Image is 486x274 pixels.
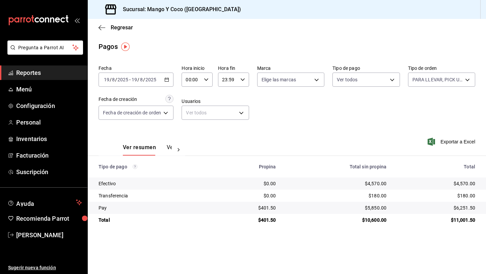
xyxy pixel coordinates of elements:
[143,77,145,82] span: /
[16,151,82,160] span: Facturación
[137,77,139,82] span: /
[111,24,133,31] span: Regresar
[429,138,475,146] button: Exportar a Excel
[117,5,241,13] h3: Sucursal: Mango Y Coco ([GEOGRAPHIC_DATA])
[16,134,82,143] span: Inventarios
[115,77,117,82] span: /
[133,164,137,169] svg: Los pagos realizados con Pay y otras terminales son montos brutos.
[99,66,173,71] label: Fecha
[287,192,387,199] div: $180.00
[167,144,192,156] button: Ver pagos
[287,217,387,223] div: $10,600.00
[145,77,157,82] input: ----
[103,109,161,116] span: Fecha de creación de orden
[8,264,82,271] span: Sugerir nueva función
[131,77,137,82] input: --
[16,85,82,94] span: Menú
[220,164,276,169] div: Propina
[16,198,73,207] span: Ayuda
[16,68,82,77] span: Reportes
[18,44,73,51] span: Pregunta a Parrot AI
[397,217,475,223] div: $11,001.50
[287,164,387,169] div: Total sin propina
[7,40,83,55] button: Pregunta a Parrot AI
[16,230,82,240] span: [PERSON_NAME]
[110,77,112,82] span: /
[16,101,82,110] span: Configuración
[412,76,463,83] span: PARA LLEVAR, PICK UP, COME AQUÍ, Externo, Come Aquí, A domicilio
[257,66,324,71] label: Marca
[121,43,130,51] img: Tooltip marker
[117,77,129,82] input: ----
[182,106,249,120] div: Ver todos
[408,66,475,71] label: Tipo de orden
[99,24,133,31] button: Regresar
[99,180,210,187] div: Efectivo
[112,77,115,82] input: --
[262,76,296,83] span: Elige las marcas
[140,77,143,82] input: --
[99,217,210,223] div: Total
[220,217,276,223] div: $401.50
[123,144,156,156] button: Ver resumen
[182,66,213,71] label: Hora inicio
[220,204,276,211] div: $401.50
[99,192,210,199] div: Transferencia
[16,118,82,127] span: Personal
[337,76,357,83] span: Ver todos
[287,204,387,211] div: $5,850.00
[397,164,475,169] div: Total
[332,66,400,71] label: Tipo de pago
[287,180,387,187] div: $4,570.00
[74,18,80,23] button: open_drawer_menu
[397,192,475,199] div: $180.00
[220,180,276,187] div: $0.00
[16,167,82,176] span: Suscripción
[182,99,249,104] label: Usuarios
[220,192,276,199] div: $0.00
[397,204,475,211] div: $6,251.50
[16,214,82,223] span: Recomienda Parrot
[129,77,131,82] span: -
[99,42,118,52] div: Pagos
[218,66,249,71] label: Hora fin
[5,49,83,56] a: Pregunta a Parrot AI
[99,164,210,169] div: Tipo de pago
[104,77,110,82] input: --
[99,96,137,103] div: Fecha de creación
[99,204,210,211] div: Pay
[123,144,172,156] div: navigation tabs
[397,180,475,187] div: $4,570.00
